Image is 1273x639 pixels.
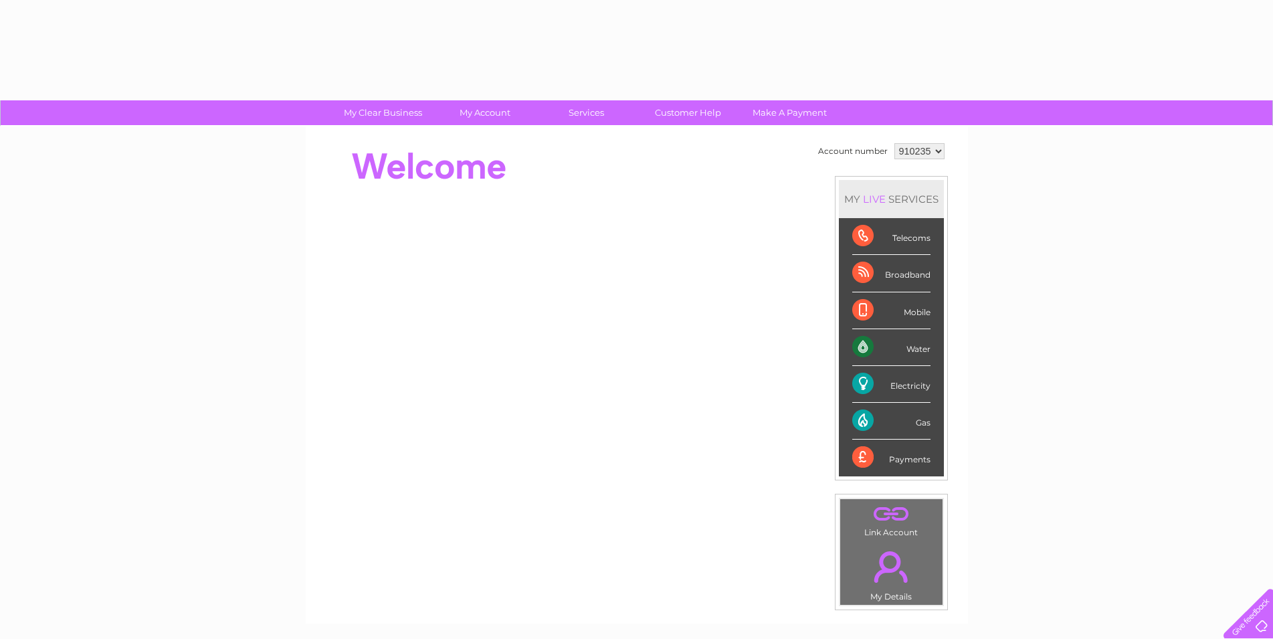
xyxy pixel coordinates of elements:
a: Services [531,100,642,125]
div: Telecoms [852,218,931,255]
td: Link Account [840,498,943,541]
a: . [844,503,939,526]
td: Account number [815,140,891,163]
div: Broadband [852,255,931,292]
div: Gas [852,403,931,440]
a: My Account [429,100,540,125]
a: Customer Help [633,100,743,125]
div: Payments [852,440,931,476]
a: Make A Payment [735,100,845,125]
div: Mobile [852,292,931,329]
a: My Clear Business [328,100,438,125]
a: . [844,543,939,590]
div: LIVE [860,193,888,205]
div: Water [852,329,931,366]
div: Electricity [852,366,931,403]
div: MY SERVICES [839,180,944,218]
td: My Details [840,540,943,606]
